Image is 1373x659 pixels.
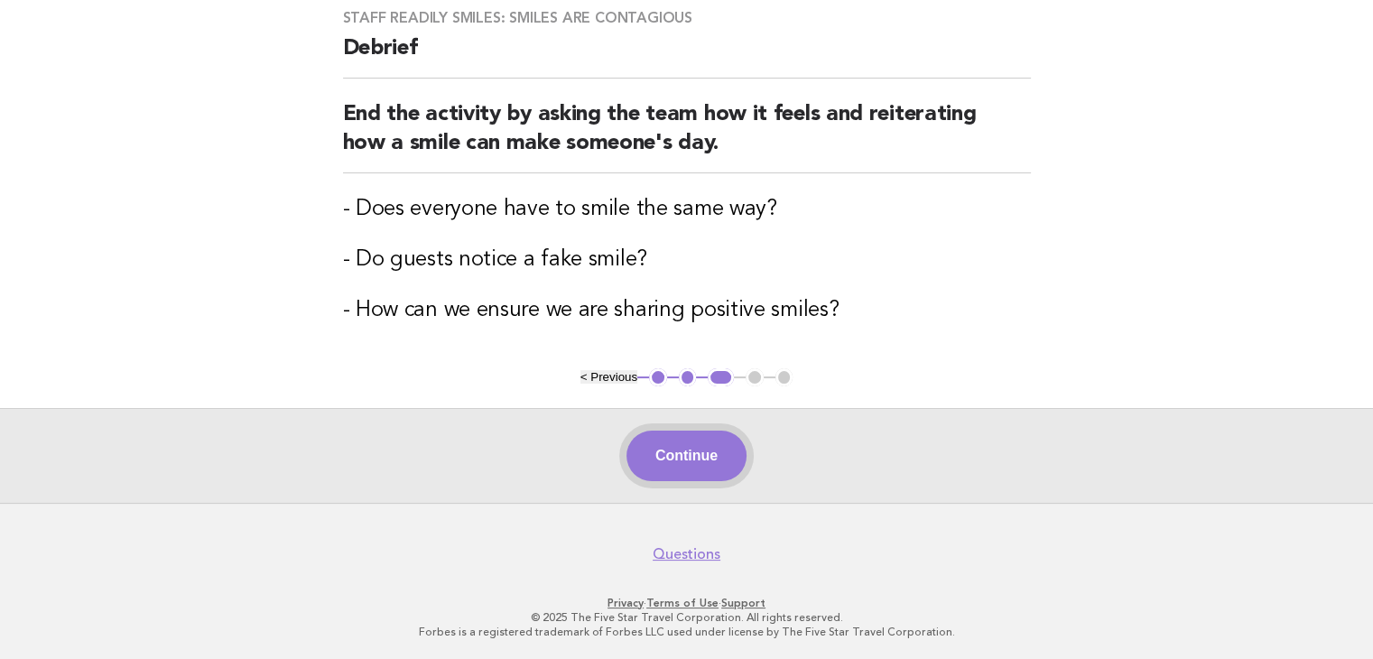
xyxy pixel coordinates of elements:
h2: Debrief [343,34,1031,79]
p: Forbes is a registered trademark of Forbes LLC used under license by The Five Star Travel Corpora... [135,625,1239,639]
a: Terms of Use [646,597,719,609]
button: 1 [649,368,667,386]
h2: End the activity by asking the team how it feels and reiterating how a smile can make someone's day. [343,100,1031,173]
h3: - Do guests notice a fake smile? [343,246,1031,274]
a: Privacy [608,597,644,609]
button: Continue [626,431,747,481]
button: 2 [679,368,697,386]
a: Questions [653,545,720,563]
button: < Previous [580,370,637,384]
p: · · [135,596,1239,610]
h3: - Does everyone have to smile the same way? [343,195,1031,224]
h3: Staff readily smiles: Smiles are contagious [343,9,1031,27]
button: 3 [708,368,734,386]
a: Support [721,597,765,609]
p: © 2025 The Five Star Travel Corporation. All rights reserved. [135,610,1239,625]
h3: - How can we ensure we are sharing positive smiles? [343,296,1031,325]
